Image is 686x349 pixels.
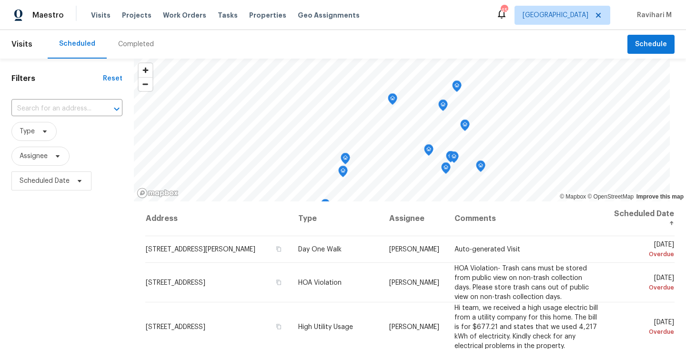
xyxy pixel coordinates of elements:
span: Assignee [20,151,48,161]
div: Scheduled [59,39,95,49]
span: Visits [11,34,32,55]
div: Map marker [424,144,434,159]
span: Schedule [635,39,667,50]
a: Mapbox homepage [137,188,179,199]
button: Zoom out [139,77,152,91]
span: [STREET_ADDRESS] [146,279,205,286]
span: HOA Violation- Trash cans must be stored from public view on non-trash collection days. Please st... [454,265,589,300]
div: Overdue [613,282,674,292]
span: [GEOGRAPHIC_DATA] [523,10,588,20]
button: Open [110,102,123,116]
span: [PERSON_NAME] [389,323,439,330]
span: Maestro [32,10,64,20]
span: [PERSON_NAME] [389,246,439,253]
button: Copy Address [274,322,283,330]
button: Copy Address [274,278,283,286]
span: [STREET_ADDRESS] [146,323,205,330]
span: Geo Assignments [298,10,360,20]
span: Zoom out [139,78,152,91]
button: Zoom in [139,63,152,77]
a: Improve this map [636,193,684,200]
input: Search for an address... [11,101,96,116]
th: Comments [447,201,605,236]
span: [PERSON_NAME] [389,279,439,286]
span: Hi team, we received a high usage electric bill from a utility company for this home. The bill is... [454,304,598,349]
th: Type [291,201,382,236]
span: Day One Walk [298,246,342,253]
span: Ravihari M [633,10,672,20]
span: Visits [91,10,111,20]
div: Overdue [613,327,674,336]
span: Projects [122,10,151,20]
span: Properties [249,10,286,20]
div: Map marker [449,151,459,166]
span: Scheduled Date [20,176,70,186]
div: 45 [501,6,507,15]
div: Completed [118,40,154,49]
span: Tasks [218,12,238,19]
span: [STREET_ADDRESS][PERSON_NAME] [146,246,255,253]
span: High Utility Usage [298,323,353,330]
th: Assignee [382,201,447,236]
th: Address [145,201,291,236]
span: Type [20,127,35,136]
span: [DATE] [613,274,674,292]
div: Overdue [613,249,674,259]
span: HOA Violation [298,279,342,286]
div: Map marker [452,80,462,95]
div: Map marker [476,160,485,175]
div: Map marker [460,120,470,134]
div: Map marker [338,166,348,180]
button: Schedule [627,35,675,54]
a: Mapbox [560,193,586,200]
div: Map marker [388,93,397,108]
span: [DATE] [613,319,674,336]
span: Auto-generated Visit [454,246,520,253]
span: Work Orders [163,10,206,20]
div: Map marker [321,199,330,214]
button: Copy Address [274,245,283,253]
div: Map marker [441,162,451,177]
div: Map marker [438,100,448,114]
h1: Filters [11,74,103,83]
div: Map marker [341,153,350,168]
canvas: Map [134,59,670,201]
a: OpenStreetMap [587,193,634,200]
div: Reset [103,74,122,83]
div: Map marker [446,151,455,166]
span: [DATE] [613,241,674,259]
th: Scheduled Date ↑ [605,201,675,236]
